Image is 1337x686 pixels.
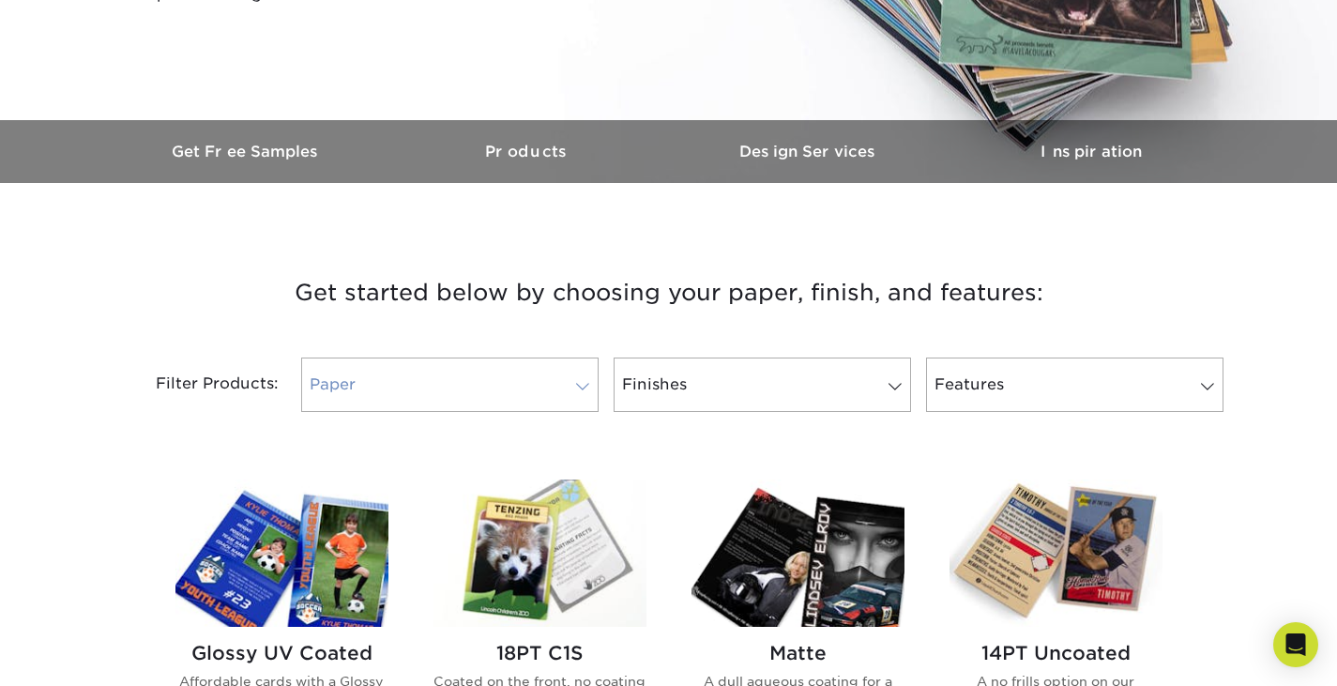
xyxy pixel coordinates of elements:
a: Inspiration [950,120,1232,183]
img: Matte Trading Cards [691,480,904,627]
div: Open Intercom Messenger [1273,622,1318,667]
h3: Get Free Samples [106,143,387,160]
h3: Products [387,143,669,160]
h3: Inspiration [950,143,1232,160]
h2: 18PT C1S [433,642,646,664]
h2: Glossy UV Coated [175,642,388,664]
div: Filter Products: [106,358,294,412]
h3: Get started below by choosing your paper, finish, and features: [120,251,1218,335]
img: 14PT Uncoated Trading Cards [950,480,1162,627]
a: Finishes [614,358,911,412]
h2: Matte [691,642,904,664]
a: Get Free Samples [106,120,387,183]
h2: 14PT Uncoated [950,642,1162,664]
a: Paper [301,358,599,412]
a: Design Services [669,120,950,183]
img: Glossy UV Coated Trading Cards [175,480,388,627]
img: 18PT C1S Trading Cards [433,480,646,627]
a: Products [387,120,669,183]
h3: Design Services [669,143,950,160]
a: Features [926,358,1223,412]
